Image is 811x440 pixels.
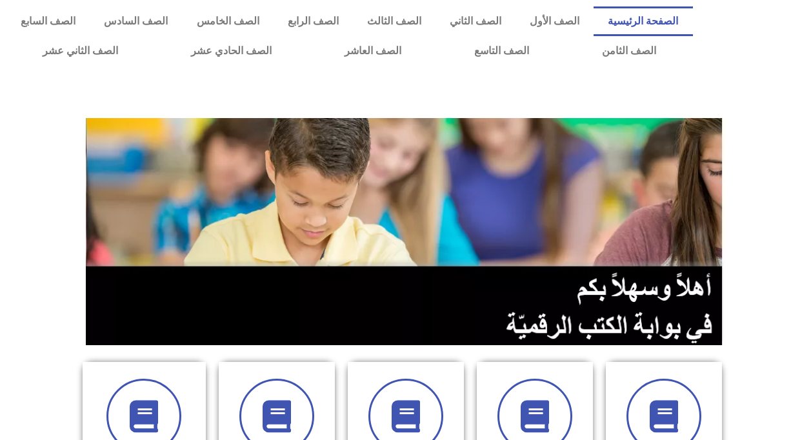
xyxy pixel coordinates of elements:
a: الصف الثالث [353,6,436,36]
a: الصف الثامن [566,36,693,66]
a: الصف السابع [6,6,90,36]
a: الصفحة الرئيسية [594,6,692,36]
a: الصف الرابع [274,6,353,36]
a: الصف الأول [516,6,594,36]
a: الصف الحادي عشر [155,36,308,66]
a: الصف الخامس [182,6,273,36]
a: الصف الثاني [436,6,516,36]
a: الصف السادس [90,6,182,36]
a: الصف العاشر [308,36,438,66]
a: الصف التاسع [438,36,566,66]
a: الصف الثاني عشر [6,36,155,66]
